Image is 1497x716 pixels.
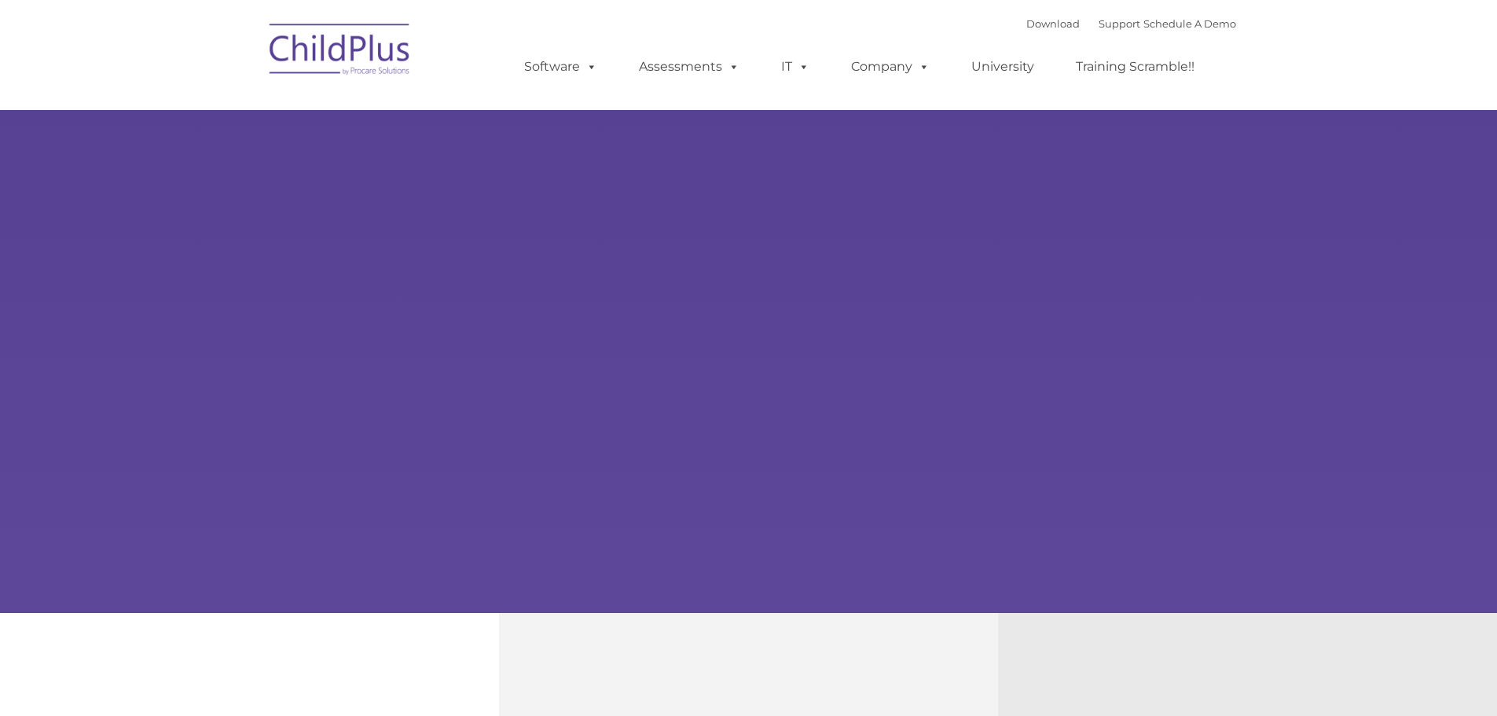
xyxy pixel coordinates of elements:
[956,51,1050,83] a: University
[1143,17,1236,30] a: Schedule A Demo
[508,51,613,83] a: Software
[835,51,945,83] a: Company
[765,51,825,83] a: IT
[623,51,755,83] a: Assessments
[262,13,419,91] img: ChildPlus by Procare Solutions
[1099,17,1140,30] a: Support
[1026,17,1236,30] font: |
[1026,17,1080,30] a: Download
[1060,51,1210,83] a: Training Scramble!!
